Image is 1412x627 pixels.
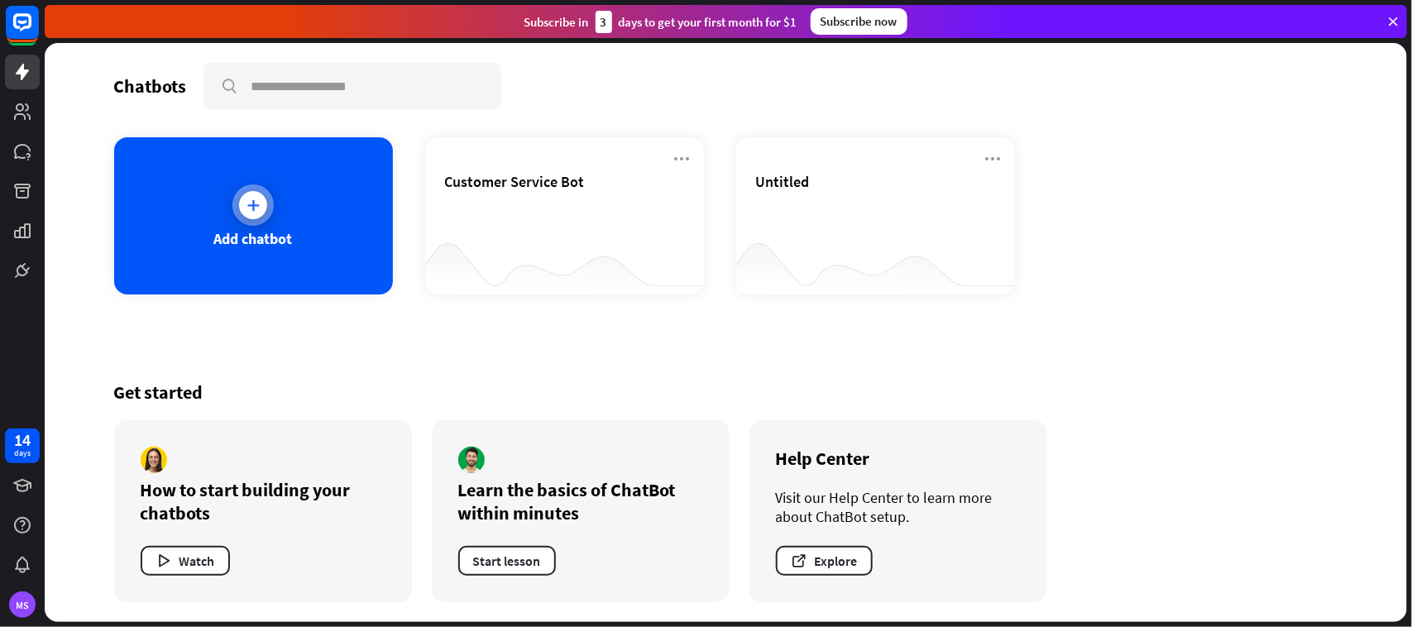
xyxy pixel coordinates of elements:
[9,591,36,618] div: MS
[14,448,31,459] div: days
[141,447,167,473] img: author
[811,8,907,35] div: Subscribe now
[776,447,1021,470] div: Help Center
[458,478,703,524] div: Learn the basics of ChatBot within minutes
[5,428,40,463] a: 14 days
[596,11,612,33] div: 3
[458,546,556,576] button: Start lesson
[458,447,485,473] img: author
[524,11,797,33] div: Subscribe in days to get your first month for $1
[14,433,31,448] div: 14
[214,229,293,248] div: Add chatbot
[756,172,810,191] span: Untitled
[141,546,230,576] button: Watch
[776,546,873,576] button: Explore
[114,74,187,98] div: Chatbots
[445,172,585,191] span: Customer Service Bot
[114,381,1338,404] div: Get started
[13,7,63,56] button: Open LiveChat chat widget
[776,488,1021,526] div: Visit our Help Center to learn more about ChatBot setup.
[141,478,385,524] div: How to start building your chatbots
